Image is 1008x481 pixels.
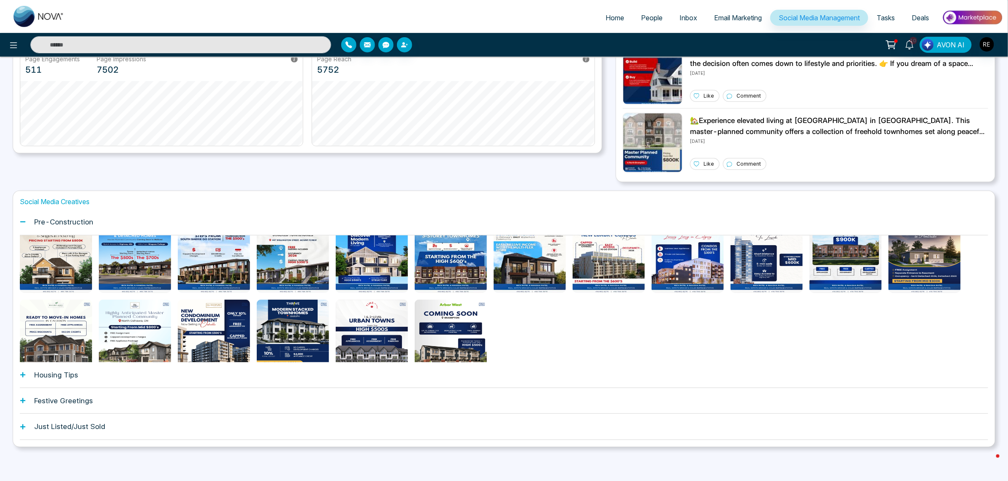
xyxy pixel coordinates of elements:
a: Email Marketing [706,10,770,26]
img: Nova CRM Logo [14,6,64,27]
img: User Avatar [980,37,994,52]
span: 10 [910,37,917,44]
p: Like [704,160,714,168]
span: Deals [912,14,929,22]
h1: Just Listed/Just Sold [34,422,105,431]
a: Inbox [671,10,706,26]
a: Deals [903,10,937,26]
p: [DATE] [690,137,988,145]
span: Inbox [679,14,697,22]
a: 10 [899,37,920,52]
span: Home [606,14,624,22]
button: AVON AI [920,37,972,53]
h1: Festive Greetings [34,396,93,405]
p: Page Impressions [97,55,146,63]
img: Market-place.gif [942,8,1003,27]
a: Home [597,10,633,26]
p: 🏡Experience elevated living at [GEOGRAPHIC_DATA] in [GEOGRAPHIC_DATA]. This master-planned commun... [690,115,988,137]
p: Like [704,92,714,100]
p: [DATE] [690,69,988,77]
a: Tasks [868,10,903,26]
span: People [641,14,663,22]
img: Lead Flow [922,39,934,51]
h1: Housing Tips [34,371,78,379]
a: People [633,10,671,26]
span: Social Media Management [779,14,860,22]
p: Comment [736,160,761,168]
p: 7502 [97,63,146,76]
p: Page Engagements [25,55,80,63]
img: Unable to load img. [623,113,682,172]
p: Building vs. Buying: What’s the Right Choice for You? When it comes to homeownership, the decisio... [690,47,988,69]
span: AVON AI [937,40,965,50]
h1: Social Media Creatives [20,198,988,206]
p: Comment [736,92,761,100]
a: Social Media Management [770,10,868,26]
img: Unable to load img. [623,45,682,104]
span: Email Marketing [714,14,762,22]
p: 511 [25,63,80,76]
p: 5752 [317,63,351,76]
h1: Pre-Construction [34,218,93,226]
iframe: Intercom live chat [979,452,1000,473]
p: Page Reach [317,55,351,63]
span: Tasks [877,14,895,22]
